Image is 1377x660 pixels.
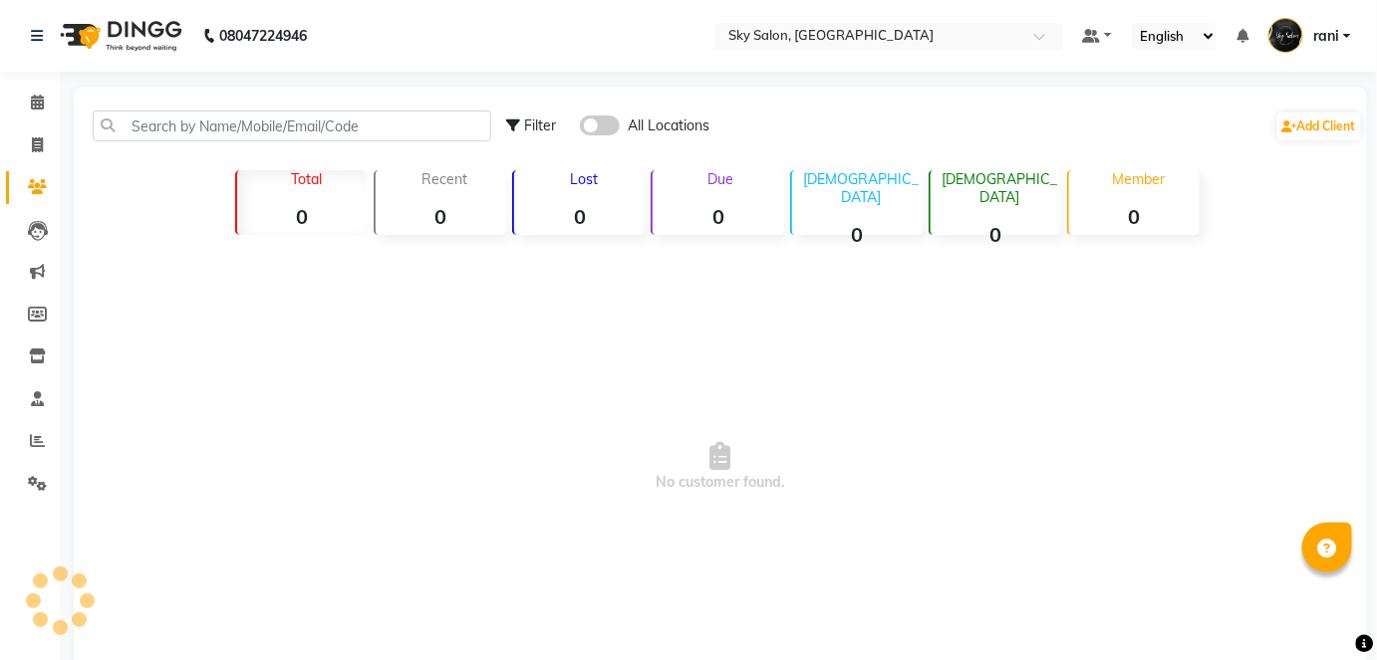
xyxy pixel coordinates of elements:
strong: 0 [514,204,645,229]
strong: 0 [931,222,1061,247]
img: rani [1268,18,1303,53]
strong: 0 [237,204,368,229]
p: Recent [384,170,506,188]
p: [DEMOGRAPHIC_DATA] [800,170,923,206]
p: [DEMOGRAPHIC_DATA] [939,170,1061,206]
b: 08047224946 [219,8,307,64]
span: All Locations [628,115,709,136]
p: Lost [522,170,645,188]
img: logo [51,8,187,64]
a: Add Client [1277,112,1361,140]
strong: 0 [653,204,783,229]
strong: 0 [376,204,506,229]
span: Filter [524,116,556,134]
p: Due [657,170,783,188]
p: Member [1077,170,1200,188]
strong: 0 [1069,204,1200,229]
strong: 0 [792,222,923,247]
input: Search by Name/Mobile/Email/Code [93,110,491,141]
p: Total [245,170,368,188]
span: rani [1313,26,1339,47]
